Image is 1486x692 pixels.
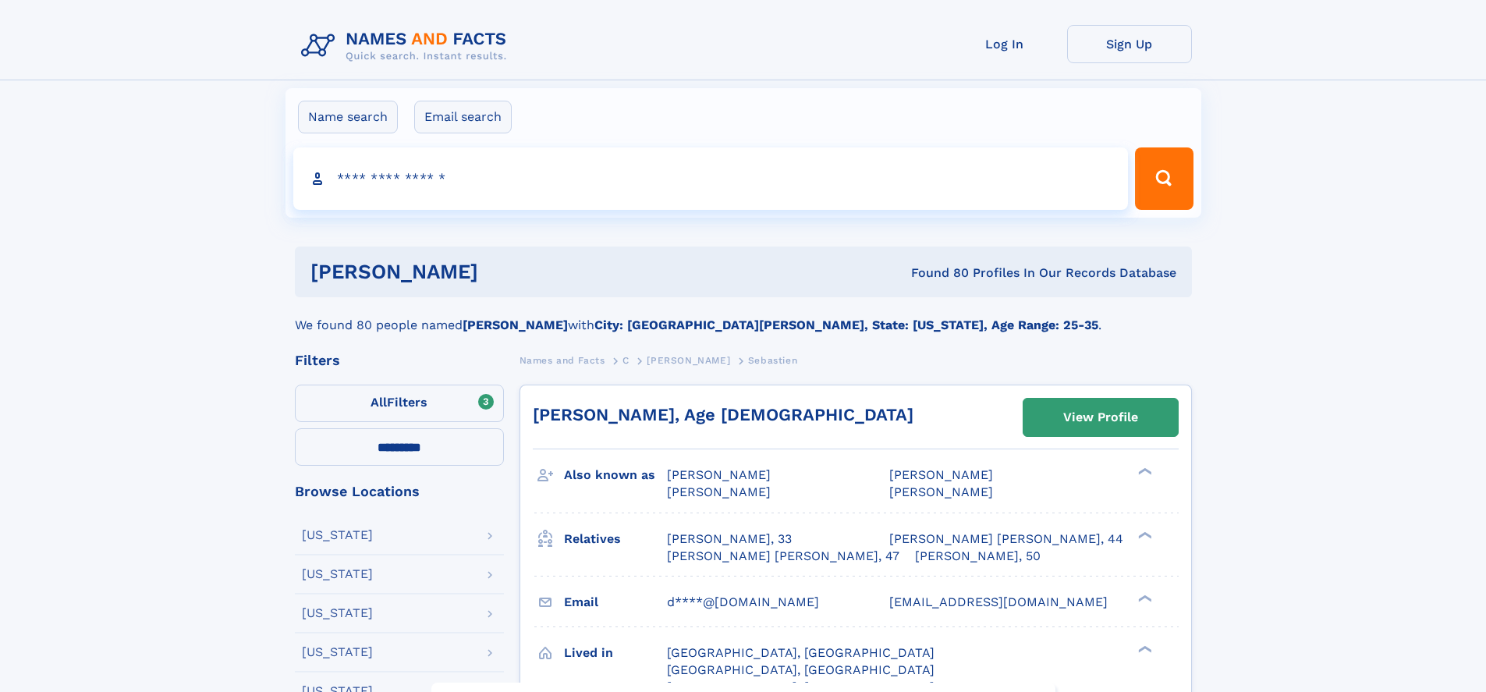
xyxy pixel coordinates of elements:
a: [PERSON_NAME], 33 [667,531,792,548]
span: All [371,395,387,410]
a: Names and Facts [520,350,605,370]
div: [US_STATE] [302,646,373,658]
label: Filters [295,385,504,422]
img: Logo Names and Facts [295,25,520,67]
span: [PERSON_NAME] [667,467,771,482]
input: search input [293,147,1129,210]
a: Sign Up [1067,25,1192,63]
h3: Lived in [564,640,667,666]
h3: Also known as [564,462,667,488]
div: Found 80 Profiles In Our Records Database [694,264,1176,282]
span: C [622,355,630,366]
span: [EMAIL_ADDRESS][DOMAIN_NAME] [889,594,1108,609]
span: [PERSON_NAME] [647,355,730,366]
h3: Relatives [564,526,667,552]
div: ❯ [1134,530,1153,540]
a: [PERSON_NAME] [647,350,730,370]
a: Log In [942,25,1067,63]
div: [US_STATE] [302,568,373,580]
span: Sebastien [748,355,797,366]
div: [US_STATE] [302,607,373,619]
a: View Profile [1023,399,1178,436]
h1: [PERSON_NAME] [310,262,695,282]
div: We found 80 people named with . [295,297,1192,335]
a: [PERSON_NAME] [PERSON_NAME], 44 [889,531,1123,548]
span: [PERSON_NAME] [889,467,993,482]
label: Name search [298,101,398,133]
span: [PERSON_NAME] [889,484,993,499]
div: ❯ [1134,644,1153,654]
b: City: [GEOGRAPHIC_DATA][PERSON_NAME], State: [US_STATE], Age Range: 25-35 [594,318,1098,332]
h3: Email [564,589,667,616]
button: Search Button [1135,147,1193,210]
span: [GEOGRAPHIC_DATA], [GEOGRAPHIC_DATA] [667,645,935,660]
b: [PERSON_NAME] [463,318,568,332]
label: Email search [414,101,512,133]
a: C [622,350,630,370]
div: [US_STATE] [302,529,373,541]
div: Browse Locations [295,484,504,499]
div: ❯ [1134,593,1153,603]
span: [GEOGRAPHIC_DATA], [GEOGRAPHIC_DATA] [667,662,935,677]
a: [PERSON_NAME] [PERSON_NAME], 47 [667,548,899,565]
div: ❯ [1134,467,1153,477]
div: View Profile [1063,399,1138,435]
a: [PERSON_NAME], Age [DEMOGRAPHIC_DATA] [533,405,913,424]
a: [PERSON_NAME], 50 [915,548,1041,565]
div: Filters [295,353,504,367]
span: [PERSON_NAME] [667,484,771,499]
